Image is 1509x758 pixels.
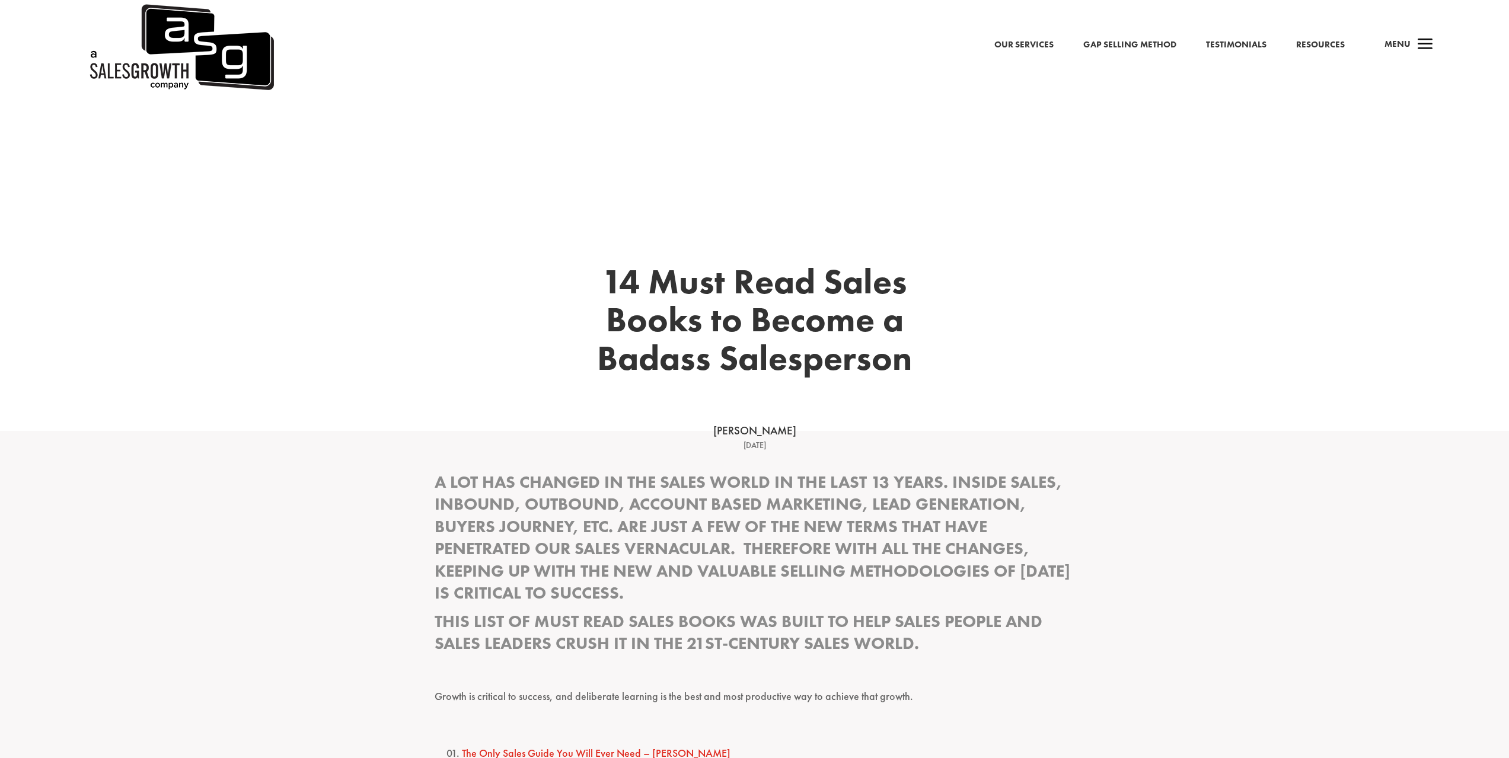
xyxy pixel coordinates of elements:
h1: 14 Must Read Sales Books to Become a Badass Salesperson [559,263,950,383]
a: Gap Selling Method [1083,37,1176,53]
div: [PERSON_NAME] [571,423,939,439]
h3: This list of must read sales books was built to help sales people and sales leaders crush it in t... [435,610,1075,661]
span: a [1414,33,1437,57]
a: Our Services [994,37,1054,53]
div: [DATE] [571,439,939,453]
a: Resources [1296,37,1345,53]
h3: A lot has changed in the sales world in the last 13 years. Inside sales, inbound, outbound, Accou... [435,471,1075,610]
a: Testimonials [1206,37,1266,53]
p: Growth is critical to success, and deliberate learning is the best and most productive way to ach... [435,688,1075,716]
span: Menu [1384,38,1411,50]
